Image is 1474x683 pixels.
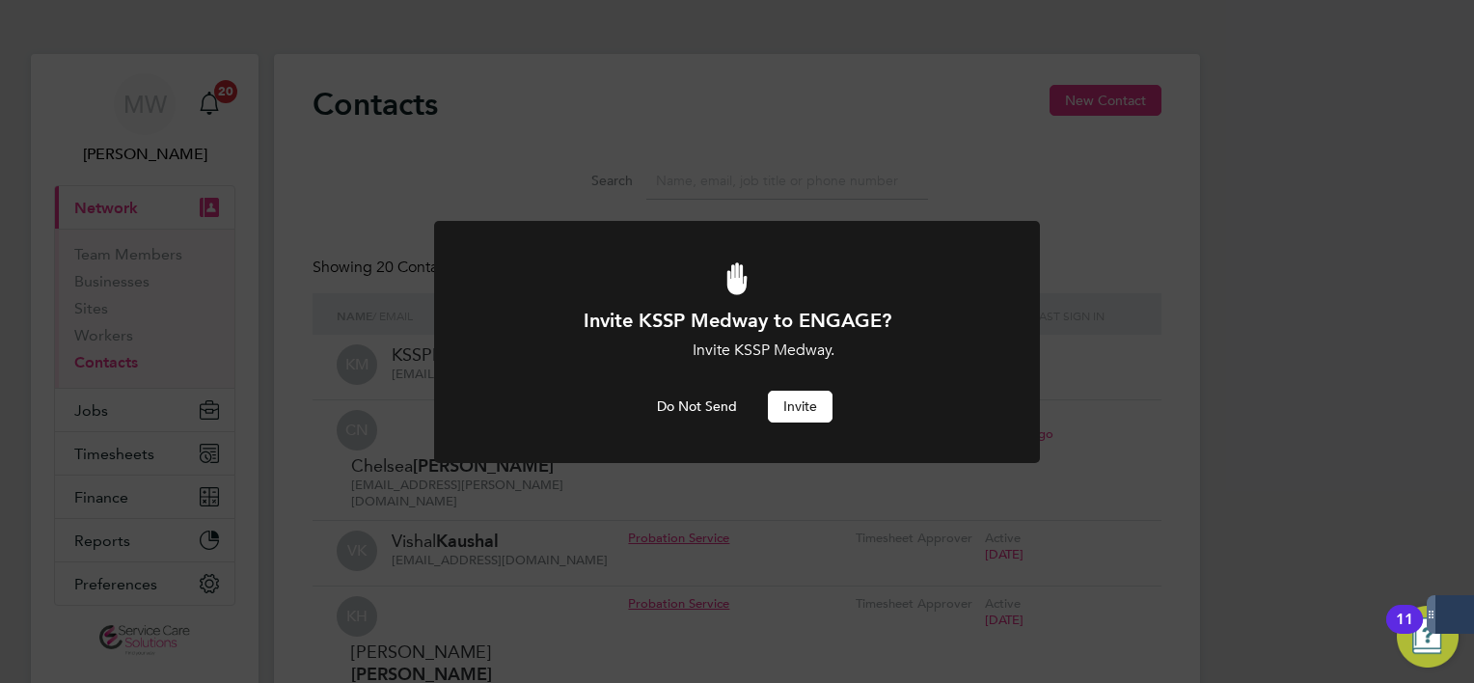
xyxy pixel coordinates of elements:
[1396,619,1413,644] div: 11
[641,391,752,422] button: Do Not Send
[768,391,833,422] button: Invite
[1397,606,1459,668] button: Open Resource Center, 11 new notifications
[539,341,988,361] p: Invite KSSP Medway.
[486,308,988,333] h1: Invite KSSP Medway to ENGAGE?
